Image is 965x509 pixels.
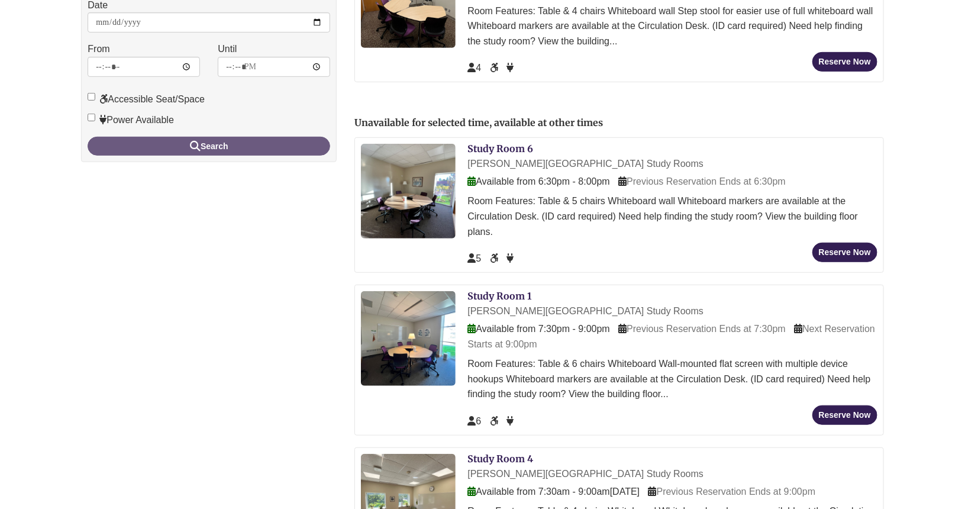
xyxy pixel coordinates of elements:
div: Room Features: Table & 4 chairs Whiteboard wall Step stool for easier use of full whiteboard wall... [467,4,877,49]
span: The capacity of this space [467,63,481,73]
span: Accessible Seat/Space [490,63,501,73]
div: [PERSON_NAME][GEOGRAPHIC_DATA] Study Rooms [467,466,877,482]
label: Until [218,41,237,57]
label: Accessible Seat/Space [88,92,205,107]
div: Room Features: Table & 6 chairs Whiteboard Wall-mounted flat screen with multiple device hookups ... [467,356,877,402]
div: Room Features: Table & 5 chairs Whiteboard wall Whiteboard markers are available at the Circulati... [467,194,877,239]
input: Accessible Seat/Space [88,93,95,101]
h2: Unavailable for selected time, available at other times [354,118,883,128]
span: Available from 7:30pm - 9:00pm [467,324,609,334]
span: Previous Reservation Ends at 7:30pm [618,324,786,334]
span: Power Available [506,253,514,263]
a: Study Room 1 [467,290,531,302]
div: [PERSON_NAME][GEOGRAPHIC_DATA] Study Rooms [467,304,877,319]
span: Available from 7:30am - 9:00am[DATE] [467,487,640,497]
input: Power Available [88,114,95,121]
button: Reserve Now [812,405,877,425]
img: Study Room 6 [361,144,456,239]
span: The capacity of this space [467,416,481,426]
button: Reserve Now [812,243,877,262]
span: Accessible Seat/Space [490,416,501,426]
span: Available from 6:30pm - 8:00pm [467,176,609,186]
div: [PERSON_NAME][GEOGRAPHIC_DATA] Study Rooms [467,156,877,172]
img: Study Room 1 [361,291,456,386]
span: Previous Reservation Ends at 9:00pm [648,487,816,497]
span: Power Available [506,63,514,73]
label: From [88,41,109,57]
span: Accessible Seat/Space [490,253,501,263]
span: The capacity of this space [467,253,481,263]
a: Study Room 4 [467,453,533,465]
a: Study Room 6 [467,143,533,154]
label: Power Available [88,112,174,128]
span: Next Reservation Starts at 9:00pm [467,324,875,349]
button: Reserve Now [812,52,877,72]
span: Previous Reservation Ends at 6:30pm [618,176,786,186]
button: Search [88,137,330,156]
span: Power Available [506,416,514,426]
